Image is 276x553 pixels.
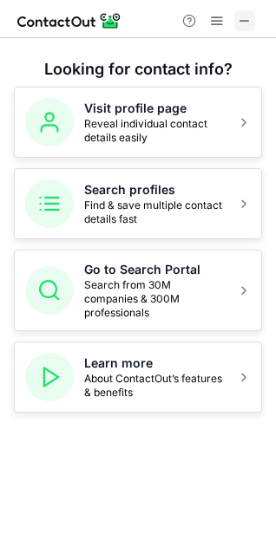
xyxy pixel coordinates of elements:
[84,100,227,117] h5: Visit profile page
[14,250,262,331] button: Go to Search PortalSearch from 30M companies & 300M professionals
[17,10,122,31] img: ContactOut v5.3.10
[84,355,227,372] h5: Learn more
[84,117,227,145] span: Reveal individual contact details easily
[14,168,262,239] button: Search profilesFind & save multiple contact details fast
[25,179,74,228] img: Search profiles
[84,198,227,226] span: Find & save multiple contact details fast
[25,98,74,146] img: Visit profile page
[84,181,227,198] h5: Search profiles
[84,278,227,320] span: Search from 30M companies & 300M professionals
[84,372,227,400] span: About ContactOut’s features & benefits
[14,342,262,413] button: Learn moreAbout ContactOut’s features & benefits
[84,261,227,278] h5: Go to Search Portal
[25,353,74,401] img: Learn more
[14,87,262,158] button: Visit profile pageReveal individual contact details easily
